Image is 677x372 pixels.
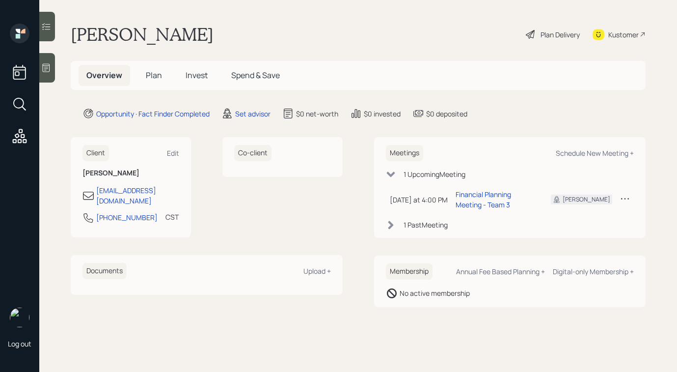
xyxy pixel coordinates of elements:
div: 1 Past Meeting [404,220,448,230]
span: Overview [86,70,122,81]
div: [DATE] at 4:00 PM [390,195,448,205]
div: Set advisor [235,109,271,119]
h6: Client [82,145,109,161]
span: Invest [186,70,208,81]
h6: Membership [386,263,433,280]
div: Edit [167,148,179,158]
h6: Co-client [234,145,271,161]
div: $0 deposited [426,109,467,119]
div: [PHONE_NUMBER] [96,212,158,223]
div: Kustomer [608,29,639,40]
h1: [PERSON_NAME] [71,24,214,45]
h6: Documents [82,263,127,279]
img: aleksandra-headshot.png [10,308,29,327]
h6: [PERSON_NAME] [82,169,179,177]
div: Financial Planning Meeting - Team 3 [456,189,536,210]
div: [EMAIL_ADDRESS][DOMAIN_NAME] [96,185,179,206]
div: Log out [8,339,31,348]
div: Annual Fee Based Planning + [456,267,545,276]
div: No active membership [400,288,470,298]
span: Spend & Save [231,70,280,81]
div: $0 invested [364,109,401,119]
div: Digital-only Membership + [553,267,634,276]
div: Schedule New Meeting + [556,148,634,158]
div: Plan Delivery [541,29,580,40]
span: Plan [146,70,162,81]
div: Upload + [303,266,331,276]
h6: Meetings [386,145,423,161]
div: 1 Upcoming Meeting [404,169,465,179]
div: $0 net-worth [296,109,338,119]
div: CST [165,212,179,222]
div: Opportunity · Fact Finder Completed [96,109,210,119]
div: [PERSON_NAME] [563,195,610,204]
